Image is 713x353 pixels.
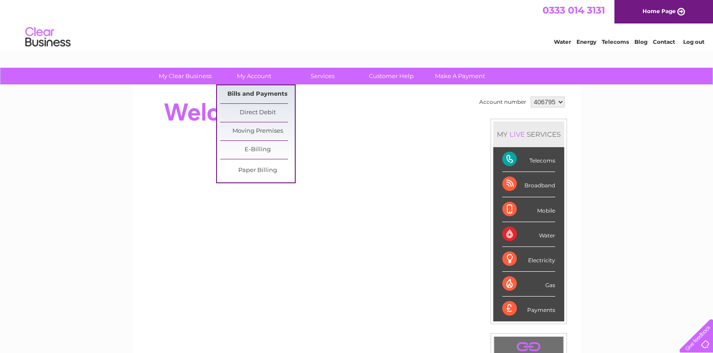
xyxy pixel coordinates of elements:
[220,141,295,159] a: E-Billing
[554,38,571,45] a: Water
[285,68,360,84] a: Services
[148,68,222,84] a: My Clear Business
[493,121,564,147] div: MY SERVICES
[502,297,555,321] div: Payments
[653,38,675,45] a: Contact
[683,38,704,45] a: Log out
[502,272,555,297] div: Gas
[220,85,295,103] a: Bills and Payments
[220,122,295,140] a: Moving Premises
[602,38,629,45] a: Telecoms
[502,147,555,172] div: Telecoms
[502,172,555,197] div: Broadband
[502,222,555,247] div: Water
[220,104,295,122] a: Direct Debit
[576,38,596,45] a: Energy
[508,130,527,139] div: LIVE
[634,38,647,45] a: Blog
[477,94,529,110] td: Account number
[502,197,555,222] div: Mobile
[502,247,555,272] div: Electricity
[220,162,295,180] a: Paper Billing
[217,68,291,84] a: My Account
[143,5,571,44] div: Clear Business is a trading name of Verastar Limited (registered in [GEOGRAPHIC_DATA] No. 3667643...
[543,5,605,16] a: 0333 014 3131
[25,23,71,51] img: logo.png
[423,68,497,84] a: Make A Payment
[354,68,429,84] a: Customer Help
